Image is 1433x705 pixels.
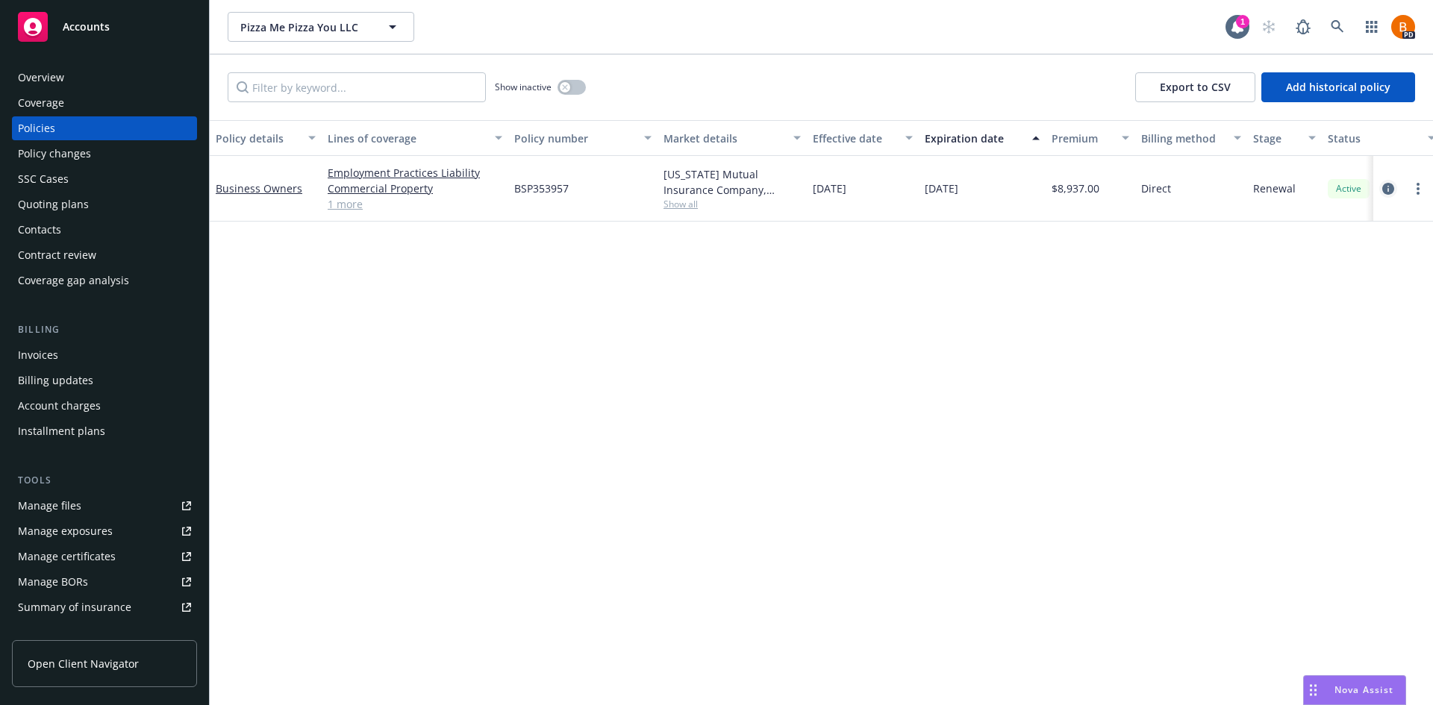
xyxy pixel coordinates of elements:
div: Contract review [18,243,96,267]
div: Policy changes [18,142,91,166]
div: Contacts [18,218,61,242]
a: Installment plans [12,419,197,443]
button: Effective date [807,120,919,156]
span: Show inactive [495,81,552,93]
div: Manage exposures [18,519,113,543]
button: Pizza Me Pizza You LLC [228,12,414,42]
span: Direct [1141,181,1171,196]
a: Search [1323,12,1352,42]
span: Accounts [63,21,110,33]
div: Market details [664,131,784,146]
a: 1 more [328,196,502,212]
div: Summary of insurance [18,595,131,619]
div: Policy number [514,131,635,146]
div: Installment plans [18,419,105,443]
a: Report a Bug [1288,12,1318,42]
div: Premium [1052,131,1113,146]
a: Coverage gap analysis [12,269,197,292]
div: Coverage [18,91,64,115]
div: Billing updates [18,369,93,392]
a: Business Owners [216,181,302,195]
div: Billing method [1141,131,1225,146]
a: more [1409,180,1427,198]
button: Premium [1046,120,1135,156]
a: Employment Practices Liability [328,165,502,181]
div: SSC Cases [18,167,69,191]
a: Manage exposures [12,519,197,543]
div: Expiration date [925,131,1023,146]
span: Nova Assist [1334,683,1393,696]
a: Manage files [12,494,197,518]
button: Policy number [508,120,658,156]
a: Invoices [12,343,197,367]
button: Expiration date [919,120,1046,156]
img: photo [1391,15,1415,39]
div: Manage certificates [18,545,116,568]
span: Pizza Me Pizza You LLC [240,19,369,35]
span: Add historical policy [1286,80,1390,94]
div: Policy details [216,131,299,146]
div: Coverage gap analysis [18,269,129,292]
div: Account charges [18,394,101,418]
a: Policies [12,116,197,140]
span: BSP353957 [514,181,569,196]
span: Open Client Navigator [28,656,139,671]
div: Effective date [813,131,896,146]
div: Tools [12,473,197,488]
span: Show all [664,198,801,210]
a: Policy changes [12,142,197,166]
a: Contract review [12,243,197,267]
div: Overview [18,66,64,90]
button: Stage [1247,120,1322,156]
a: Start snowing [1254,12,1284,42]
button: Policy details [210,120,322,156]
span: [DATE] [813,181,846,196]
div: Drag to move [1304,676,1323,704]
a: SSC Cases [12,167,197,191]
a: Switch app [1357,12,1387,42]
a: circleInformation [1379,180,1397,198]
a: Quoting plans [12,192,197,216]
div: Stage [1253,131,1299,146]
div: Invoices [18,343,58,367]
div: Policies [18,116,55,140]
div: Billing [12,322,197,337]
button: Add historical policy [1261,72,1415,102]
input: Filter by keyword... [228,72,486,102]
span: $8,937.00 [1052,181,1099,196]
a: Account charges [12,394,197,418]
a: Summary of insurance [12,595,197,619]
button: Lines of coverage [322,120,508,156]
a: Commercial Property [328,181,502,196]
div: 1 [1236,15,1249,28]
div: Lines of coverage [328,131,486,146]
div: Status [1328,131,1419,146]
a: Manage BORs [12,570,197,594]
a: Billing updates [12,369,197,392]
a: Coverage [12,91,197,115]
a: Manage certificates [12,545,197,568]
a: Contacts [12,218,197,242]
button: Export to CSV [1135,72,1255,102]
span: Renewal [1253,181,1296,196]
span: [DATE] [925,181,958,196]
span: Export to CSV [1160,80,1231,94]
div: Manage BORs [18,570,88,594]
button: Market details [658,120,807,156]
div: Manage files [18,494,81,518]
a: Overview [12,66,197,90]
button: Nova Assist [1303,675,1406,705]
button: Billing method [1135,120,1247,156]
div: Quoting plans [18,192,89,216]
span: Active [1334,182,1364,195]
div: [US_STATE] Mutual Insurance Company, [US_STATE] Mutual Insurance [664,166,801,198]
a: Accounts [12,6,197,48]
